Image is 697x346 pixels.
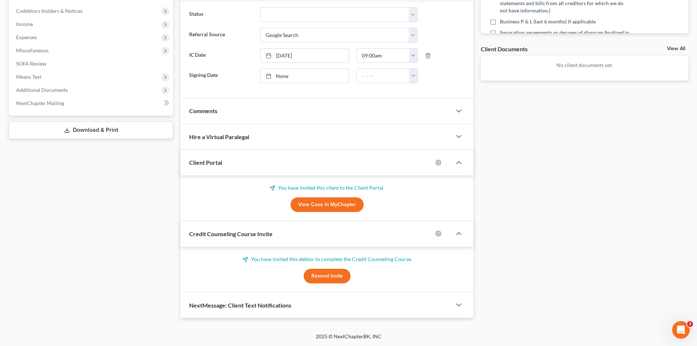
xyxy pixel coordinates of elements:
label: IC Date [186,48,256,63]
a: View Case in MyChapter [291,197,364,212]
label: Status [186,7,256,22]
span: Miscellaneous [16,47,49,53]
a: NextChapter Mailing [10,97,173,110]
iframe: Intercom live chat [672,321,690,339]
div: Client Documents [481,45,528,53]
label: Signing Date [186,68,256,83]
span: NextChapter Mailing [16,100,64,106]
button: Resend Invite [304,269,351,283]
span: SOFA Review [16,60,46,67]
span: Expenses [16,34,37,40]
p: No client documents yet. [487,62,682,69]
span: Credit Counseling Course Invite [189,230,273,237]
a: View All [667,46,685,51]
span: Comments [189,107,217,114]
span: Means Test [16,74,41,80]
input: -- : -- [357,69,409,83]
span: Additional Documents [16,87,68,93]
a: SOFA Review [10,57,173,70]
a: [DATE] [261,49,349,63]
label: Referral Source [186,28,256,42]
p: You have invited this debtor to complete the Credit Counseling Course. [189,256,465,263]
span: Client Portal [189,159,222,166]
div: 2025 © NextChapterBK, INC [140,333,557,346]
a: Download & Print [9,122,173,139]
p: You have invited this client to the Client Portal. [189,184,465,191]
span: NextMessage: Client Text Notifications [189,302,291,309]
span: Income [16,21,33,27]
input: -- : -- [357,49,409,63]
span: Codebtors Insiders & Notices [16,8,83,14]
span: Hire a Virtual Paralegal [189,133,249,140]
span: 2 [687,321,693,327]
a: None [261,69,349,83]
span: Separation agreements or decrees of divorces finalized in the past 2 years [500,29,630,44]
span: Business P & L (last 6 months) if applicable [500,18,596,25]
